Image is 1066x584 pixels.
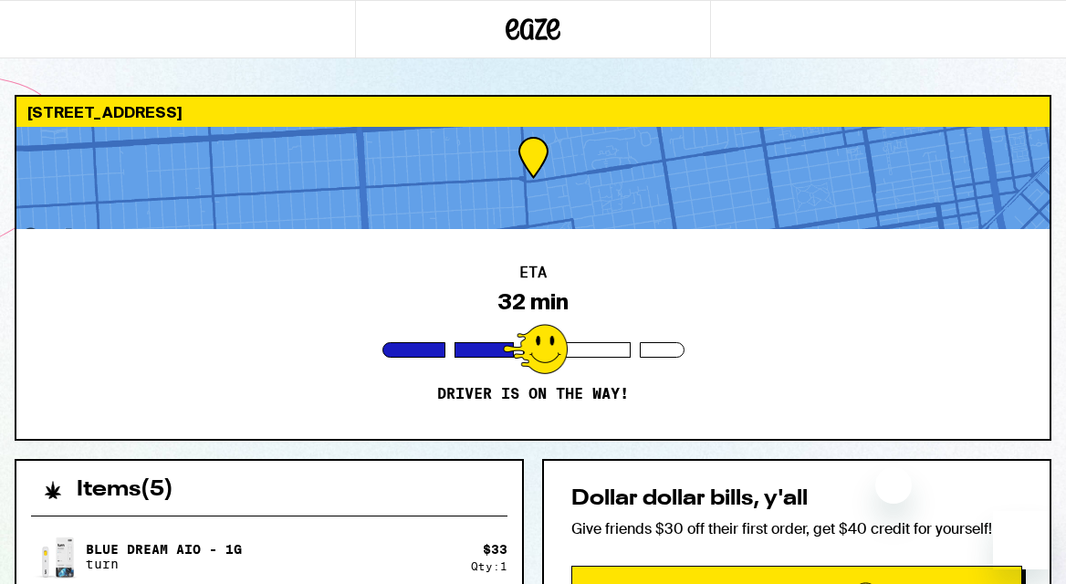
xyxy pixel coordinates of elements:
iframe: Close message [875,467,912,504]
h2: Items ( 5 ) [77,479,173,501]
p: Driver is on the way! [437,385,629,403]
img: Blue Dream AIO - 1g [31,531,82,582]
h2: Dollar dollar bills, y'all [571,488,1022,510]
p: Give friends $30 off their first order, get $40 credit for yourself! [571,519,1022,538]
h2: ETA [519,266,547,280]
div: [STREET_ADDRESS] [16,97,1050,127]
p: Blue Dream AIO - 1g [86,542,242,557]
iframe: Button to launch messaging window [993,511,1051,569]
div: Qty: 1 [471,560,507,572]
p: turn [86,557,242,571]
div: 32 min [498,289,569,315]
div: $ 33 [483,542,507,557]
